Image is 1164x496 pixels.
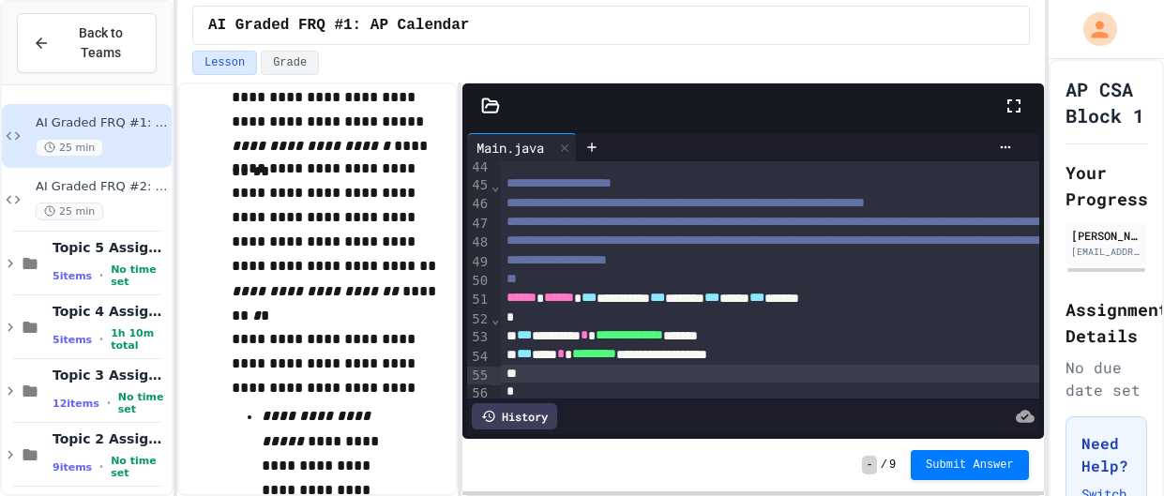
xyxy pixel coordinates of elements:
[889,458,896,473] span: 9
[467,253,491,272] div: 49
[1081,432,1131,477] h3: Need Help?
[53,303,168,320] span: Topic 4 Assignments
[467,291,491,309] div: 51
[1071,245,1141,259] div: [EMAIL_ADDRESS][DOMAIN_NAME]
[467,348,491,367] div: 54
[192,51,257,75] button: Lesson
[1066,159,1147,212] h2: Your Progress
[111,455,168,479] span: No time set
[118,391,168,415] span: No time set
[53,334,92,346] span: 5 items
[1071,227,1141,244] div: [PERSON_NAME]
[53,367,168,383] span: Topic 3 Assignments
[53,461,92,473] span: 9 items
[467,215,491,233] div: 47
[467,233,491,252] div: 48
[99,268,103,283] span: •
[862,456,876,474] span: -
[467,367,491,385] div: 55
[1066,356,1147,401] div: No due date set
[107,396,111,411] span: •
[53,398,99,410] span: 12 items
[467,195,491,214] div: 46
[208,14,469,37] span: AI Graded FRQ #1: AP Calendar
[467,138,553,158] div: Main.java
[467,328,491,347] div: 53
[53,239,168,256] span: Topic 5 Assignments
[36,203,103,220] span: 25 min
[99,459,103,474] span: •
[911,450,1029,480] button: Submit Answer
[467,176,491,195] div: 45
[1066,76,1147,128] h1: AP CSA Block 1
[36,139,103,157] span: 25 min
[467,133,577,161] div: Main.java
[491,311,500,326] span: Fold line
[467,272,491,291] div: 50
[111,327,168,352] span: 1h 10m total
[111,263,168,288] span: No time set
[472,403,557,429] div: History
[36,115,168,131] span: AI Graded FRQ #1: AP Calendar
[36,179,168,195] span: AI Graded FRQ #2: Frog Simulation
[467,384,491,403] div: 56
[491,178,500,193] span: Fold line
[261,51,319,75] button: Grade
[17,13,157,73] button: Back to Teams
[881,458,887,473] span: /
[1064,8,1122,51] div: My Account
[926,458,1014,473] span: Submit Answer
[99,332,103,347] span: •
[53,430,168,447] span: Topic 2 Assignments
[467,310,491,329] div: 52
[61,23,141,63] span: Back to Teams
[53,270,92,282] span: 5 items
[1066,296,1147,349] h2: Assignment Details
[467,158,491,177] div: 44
